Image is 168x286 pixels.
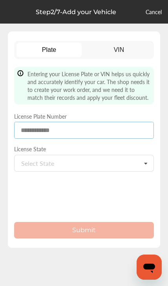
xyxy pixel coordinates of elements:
a: Cancel [146,8,162,16]
div: Entering your License Plate or VIN helps us quickly and accurately identify your car. The shop ne... [14,67,154,104]
label: License Plate Number [14,112,154,120]
img: info-Icon.6181e609.svg [17,70,24,77]
iframe: 启动消息传送窗口的按钮 [137,255,162,280]
label: License State [14,145,154,153]
p: Step 2 / 7 - Add your Vehicle [36,8,116,16]
a: Plate [16,43,82,57]
a: VIN [86,43,152,57]
div: Select State [21,160,54,167]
